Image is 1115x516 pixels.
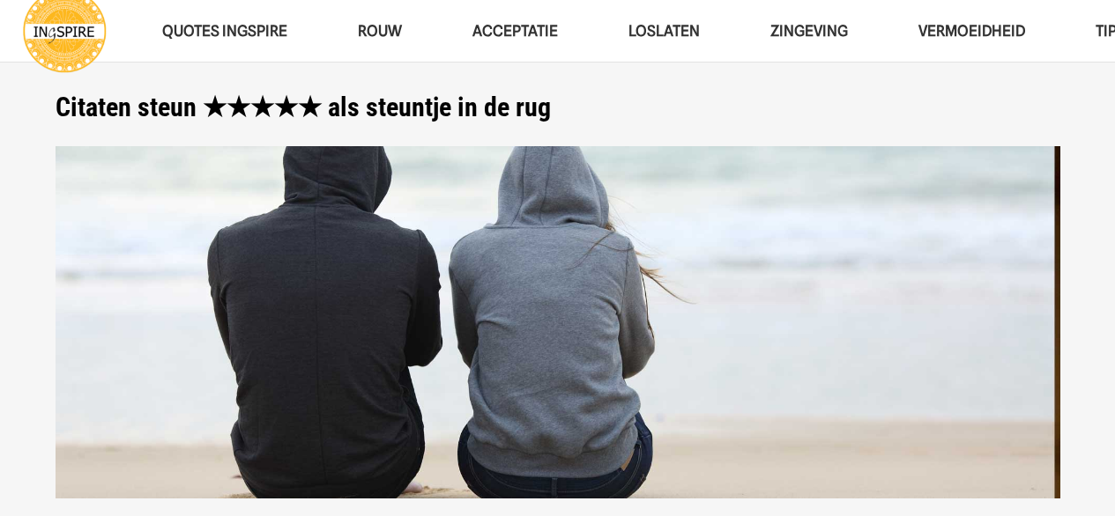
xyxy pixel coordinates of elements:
[918,22,1025,40] span: VERMOEIDHEID
[56,146,1060,499] img: Spreuken steuntje in de rug - quotes over steun van ingspire
[735,9,883,54] a: ZingevingZingeving Menu
[127,9,323,54] a: QUOTES INGSPIREQUOTES INGSPIRE Menu
[323,9,437,54] a: ROUWROUW Menu
[628,22,700,40] span: Loslaten
[593,9,735,54] a: LoslatenLoslaten Menu
[358,22,402,40] span: ROUW
[162,22,287,40] span: QUOTES INGSPIRE
[437,9,593,54] a: AcceptatieAcceptatie Menu
[770,22,848,40] span: Zingeving
[472,22,558,40] span: Acceptatie
[883,9,1060,54] a: VERMOEIDHEIDVERMOEIDHEID Menu
[56,92,1060,123] h1: Citaten steun ★★★★★ als steuntje in de rug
